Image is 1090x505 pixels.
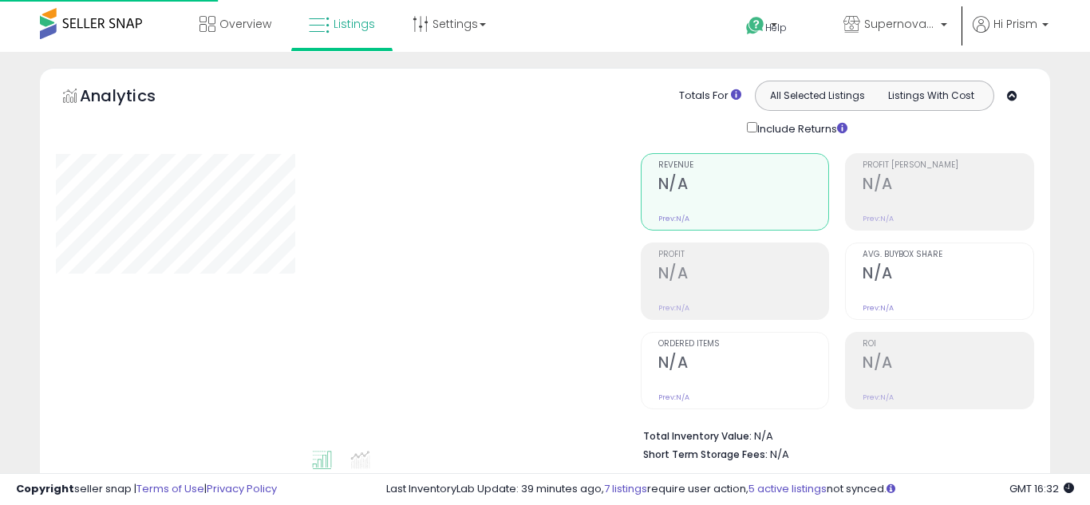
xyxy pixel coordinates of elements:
div: Totals For [679,89,741,104]
h2: N/A [658,175,829,196]
small: Prev: N/A [658,303,689,313]
a: Privacy Policy [207,481,277,496]
div: seller snap | | [16,482,277,497]
div: Include Returns [735,119,867,137]
a: 7 listings [604,481,647,496]
a: Help [733,4,818,52]
small: Prev: N/A [863,214,894,223]
i: Get Help [745,16,765,36]
b: Short Term Storage Fees: [643,448,768,461]
span: Profit [PERSON_NAME] [863,161,1033,170]
a: Terms of Use [136,481,204,496]
button: Listings With Cost [874,85,989,106]
span: 2025-08-15 16:32 GMT [1009,481,1074,496]
span: Overview [219,16,271,32]
strong: Copyright [16,481,74,496]
h2: N/A [863,175,1033,196]
span: Ordered Items [658,340,829,349]
a: Hi Prism [973,16,1049,52]
a: 5 active listings [748,481,827,496]
small: Prev: N/A [658,393,689,402]
i: Click here to read more about un-synced listings. [887,483,895,494]
span: Revenue [658,161,829,170]
span: Avg. Buybox Share [863,251,1033,259]
span: Profit [658,251,829,259]
h2: N/A [658,264,829,286]
h5: Analytics [80,85,187,111]
span: Help [765,21,787,34]
span: Supernova Co. [864,16,936,32]
b: Total Inventory Value: [643,429,752,443]
h2: N/A [658,353,829,375]
small: Prev: N/A [863,303,894,313]
h2: N/A [863,264,1033,286]
span: ROI [863,340,1033,349]
button: All Selected Listings [760,85,875,106]
div: Last InventoryLab Update: 39 minutes ago, require user action, not synced. [386,482,1074,497]
span: Hi Prism [993,16,1037,32]
span: Listings [334,16,375,32]
span: N/A [770,447,789,462]
small: Prev: N/A [863,393,894,402]
small: Prev: N/A [658,214,689,223]
h2: N/A [863,353,1033,375]
li: N/A [643,425,1022,444]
